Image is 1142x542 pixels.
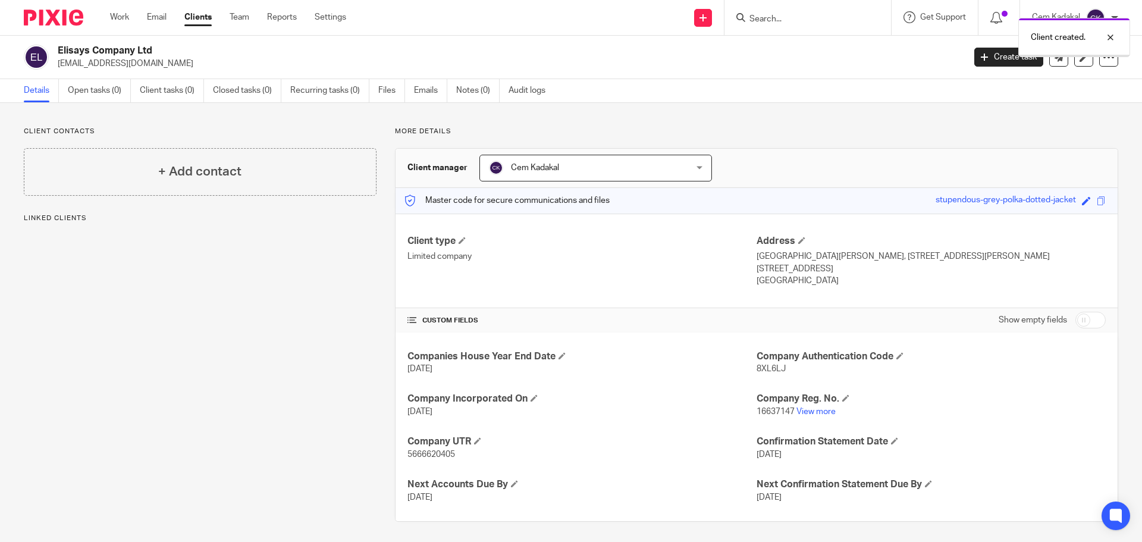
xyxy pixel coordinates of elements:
[58,45,777,57] h2: Elisays Company Ltd
[796,408,836,416] a: View more
[456,79,500,102] a: Notes (0)
[24,214,377,223] p: Linked clients
[757,350,1106,363] h4: Company Authentication Code
[290,79,369,102] a: Recurring tasks (0)
[407,316,757,325] h4: CUSTOM FIELDS
[757,235,1106,247] h4: Address
[24,127,377,136] p: Client contacts
[24,79,59,102] a: Details
[24,45,49,70] img: svg%3E
[140,79,204,102] a: Client tasks (0)
[757,450,782,459] span: [DATE]
[936,194,1076,208] div: stupendous-grey-polka-dotted-jacket
[757,436,1106,448] h4: Confirmation Statement Date
[407,365,432,373] span: [DATE]
[407,408,432,416] span: [DATE]
[230,11,249,23] a: Team
[407,393,757,405] h4: Company Incorporated On
[407,350,757,363] h4: Companies House Year End Date
[24,10,83,26] img: Pixie
[757,493,782,502] span: [DATE]
[407,436,757,448] h4: Company UTR
[407,235,757,247] h4: Client type
[213,79,281,102] a: Closed tasks (0)
[158,162,241,181] h4: + Add contact
[147,11,167,23] a: Email
[407,493,432,502] span: [DATE]
[489,161,503,175] img: svg%3E
[999,314,1067,326] label: Show empty fields
[110,11,129,23] a: Work
[757,250,1106,262] p: [GEOGRAPHIC_DATA][PERSON_NAME], [STREET_ADDRESS][PERSON_NAME]
[315,11,346,23] a: Settings
[407,250,757,262] p: Limited company
[267,11,297,23] a: Reports
[757,408,795,416] span: 16637147
[395,127,1118,136] p: More details
[407,450,455,459] span: 5666620405
[757,275,1106,287] p: [GEOGRAPHIC_DATA]
[511,164,559,172] span: Cem Kadakal
[68,79,131,102] a: Open tasks (0)
[407,478,757,491] h4: Next Accounts Due By
[757,478,1106,491] h4: Next Confirmation Statement Due By
[1031,32,1085,43] p: Client created.
[58,58,956,70] p: [EMAIL_ADDRESS][DOMAIN_NAME]
[757,365,786,373] span: 8XL6LJ
[757,393,1106,405] h4: Company Reg. No.
[378,79,405,102] a: Files
[757,263,1106,275] p: [STREET_ADDRESS]
[404,195,610,206] p: Master code for secure communications and files
[974,48,1043,67] a: Create task
[407,162,468,174] h3: Client manager
[1086,8,1105,27] img: svg%3E
[509,79,554,102] a: Audit logs
[414,79,447,102] a: Emails
[184,11,212,23] a: Clients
